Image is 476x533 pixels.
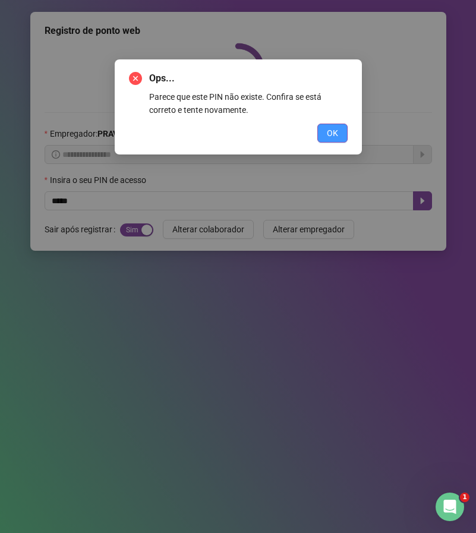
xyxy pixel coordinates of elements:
[149,90,348,116] div: Parece que este PIN não existe. Confira se está correto e tente novamente.
[317,124,348,143] button: OK
[149,71,348,86] span: Ops...
[327,127,338,140] span: OK
[129,72,142,85] span: close-circle
[436,493,464,521] iframe: Intercom live chat
[460,493,469,502] span: 1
